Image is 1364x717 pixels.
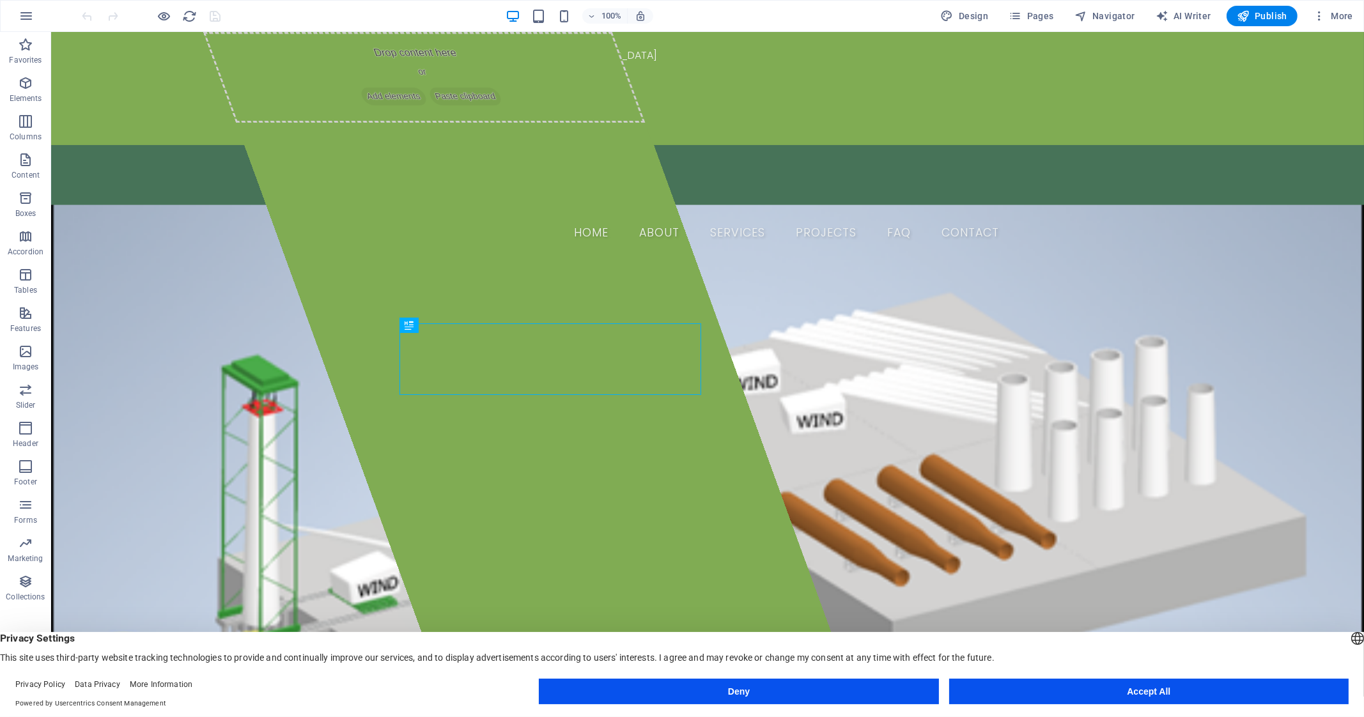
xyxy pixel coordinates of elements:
[183,9,198,24] i: Reload page
[936,6,994,26] div: Design (Ctrl+Alt+Y)
[936,6,994,26] button: Design
[27,629,43,632] button: 1
[8,247,43,257] p: Accordion
[1308,6,1358,26] button: More
[9,55,42,65] p: Favorites
[12,170,40,180] p: Content
[10,93,42,104] p: Elements
[941,10,989,22] span: Design
[1237,10,1287,22] span: Publish
[14,515,37,525] p: Forms
[635,10,646,22] i: On resize automatically adjust zoom level to fit chosen device.
[16,400,36,410] p: Slider
[6,592,45,602] p: Collections
[1156,10,1211,22] span: AI Writer
[376,56,453,73] span: Paste clipboard
[15,208,36,219] p: Boxes
[1227,6,1298,26] button: Publish
[355,32,948,59] a: +353 (87)
[8,553,43,564] p: Marketing
[27,645,43,649] button: 2
[14,477,37,487] p: Footer
[157,8,172,24] button: Click here to leave preview mode and continue editing
[1313,10,1353,22] span: More
[13,438,38,449] p: Header
[1004,6,1058,26] button: Pages
[27,661,43,665] button: 3
[13,362,39,372] p: Images
[1069,6,1140,26] button: Navigator
[582,8,628,24] button: 100%
[307,56,377,73] span: Add elements
[1009,10,1053,22] span: Pages
[10,132,42,142] p: Columns
[14,285,37,295] p: Tables
[601,8,622,24] h6: 100%
[1151,6,1216,26] button: AI Writer
[182,8,198,24] button: reload
[1074,10,1135,22] span: Navigator
[10,323,41,334] p: Features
